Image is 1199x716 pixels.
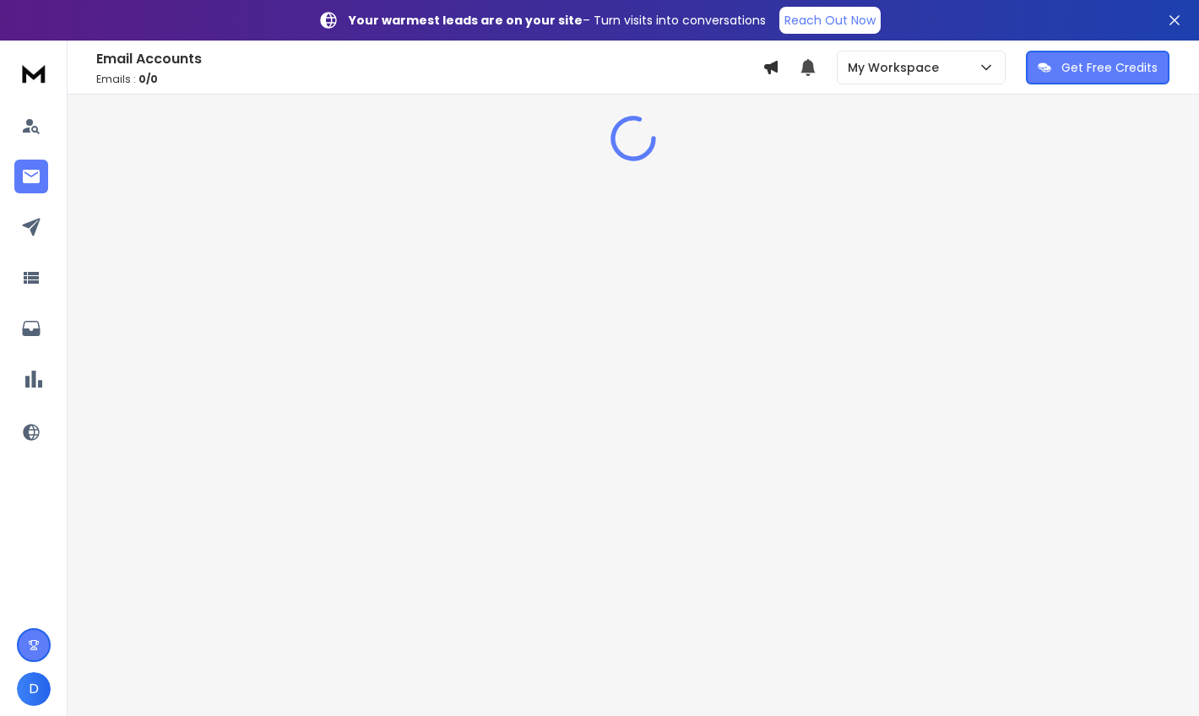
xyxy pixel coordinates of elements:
button: Get Free Credits [1026,51,1169,84]
button: D [17,672,51,706]
span: 0 / 0 [138,72,158,86]
img: logo [17,57,51,89]
a: Reach Out Now [779,7,881,34]
strong: Your warmest leads are on your site [349,12,583,29]
p: Get Free Credits [1061,59,1158,76]
p: Emails : [96,73,762,86]
p: – Turn visits into conversations [349,12,766,29]
p: My Workspace [848,59,946,76]
h1: Email Accounts [96,49,762,69]
p: Reach Out Now [784,12,876,29]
